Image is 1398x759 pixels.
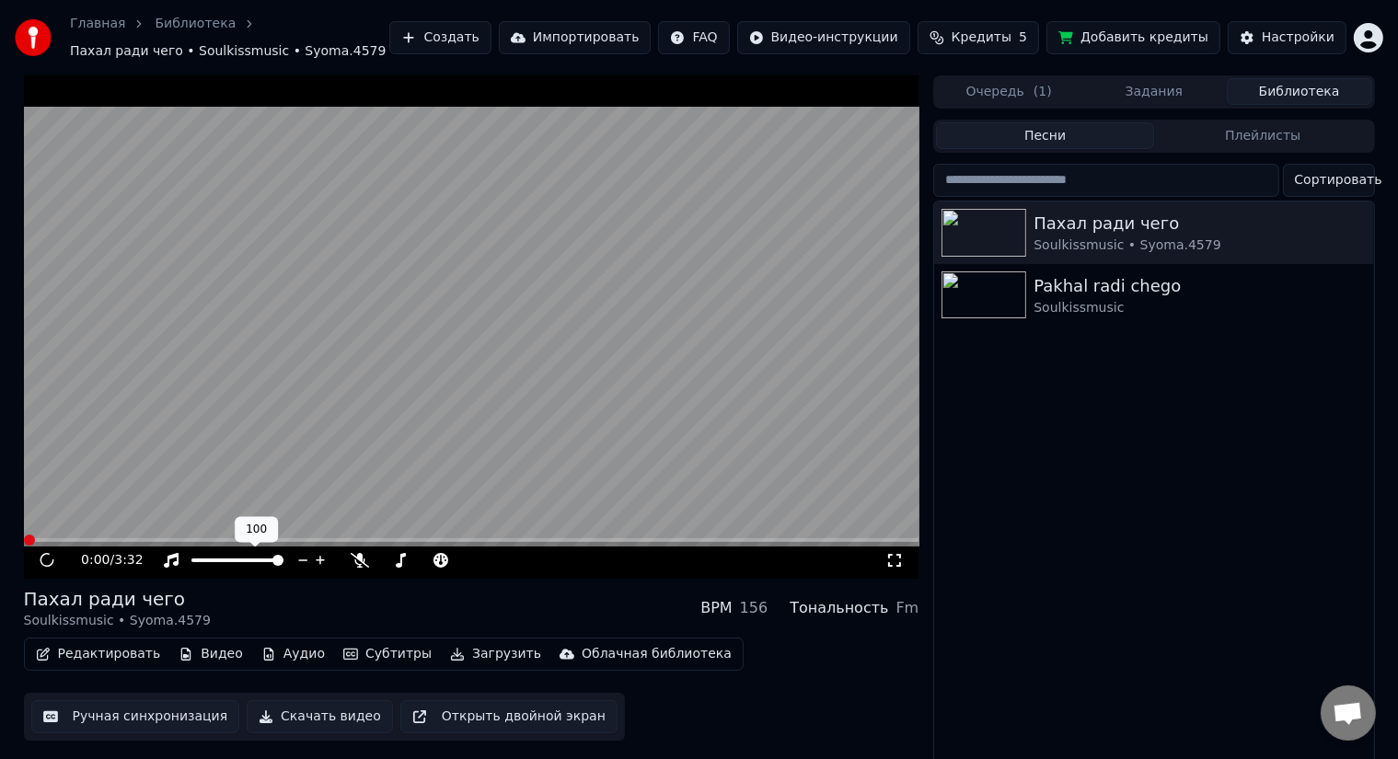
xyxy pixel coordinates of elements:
button: Песни [936,122,1154,149]
a: Главная [70,15,125,33]
span: ( 1 ) [1034,83,1052,101]
div: Тональность [790,597,888,619]
button: FAQ [658,21,729,54]
div: Soulkissmusic • Syoma.4579 [24,612,211,630]
button: Скачать видео [247,700,393,733]
div: Soulkissmusic [1034,299,1366,317]
div: Пахал ради чего [1034,211,1366,236]
button: Задания [1081,78,1227,105]
span: 5 [1019,29,1027,47]
div: Настройки [1262,29,1334,47]
nav: breadcrumb [70,15,389,61]
button: Импортировать [499,21,652,54]
button: Кредиты5 [918,21,1039,54]
div: Pakhal radi chego [1034,273,1366,299]
button: Плейлисты [1154,122,1372,149]
span: Пахал ради чего • Soulkissmusic • Syoma.4579 [70,42,386,61]
button: Загрузить [443,641,549,667]
img: youka [15,19,52,56]
div: Открытый чат [1321,685,1376,741]
button: Ручная синхронизация [31,700,240,733]
button: Открыть двойной экран [400,700,618,733]
span: 3:32 [114,551,143,569]
div: Fm [896,597,919,619]
button: Видео [171,641,250,667]
button: Редактировать [29,641,168,667]
div: Пахал ради чего [24,586,211,612]
button: Субтитры [336,641,439,667]
button: Создать [389,21,491,54]
button: Добавить кредиты [1046,21,1220,54]
button: Библиотека [1227,78,1372,105]
button: Настройки [1228,21,1346,54]
span: Кредиты [952,29,1011,47]
button: Аудио [254,641,332,667]
button: Очередь [936,78,1081,105]
span: Сортировать [1295,171,1382,190]
div: / [81,551,125,569]
div: BPM [700,597,732,619]
button: Видео-инструкции [737,21,910,54]
div: Облачная библиотека [582,645,732,663]
div: Soulkissmusic • Syoma.4579 [1034,236,1366,255]
a: Библиотека [155,15,236,33]
div: 156 [740,597,768,619]
div: 100 [235,517,278,543]
span: 0:00 [81,551,110,569]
